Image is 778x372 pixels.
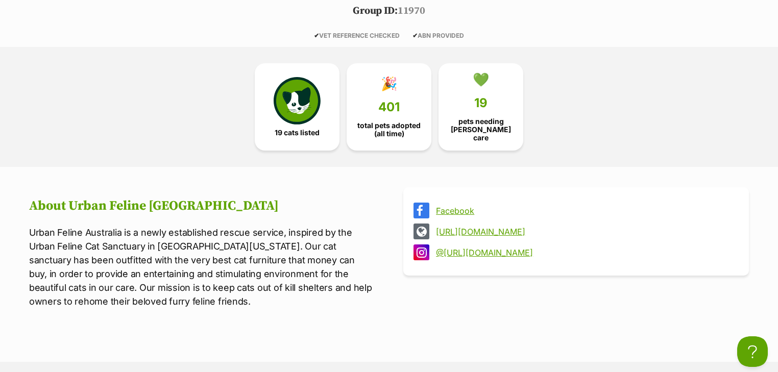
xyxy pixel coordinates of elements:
[439,63,523,151] a: 💚 19 pets needing [PERSON_NAME] care
[314,32,400,39] span: VET REFERENCE CHECKED
[275,129,320,137] span: 19 cats listed
[314,32,319,39] icon: ✔
[436,227,735,236] a: [URL][DOMAIN_NAME]
[14,4,764,19] p: 11970
[447,117,515,142] span: pets needing [PERSON_NAME] care
[29,226,375,308] p: Urban Feline Australia is a newly established rescue service, inspired by the Urban Feline Cat Sa...
[474,96,488,110] span: 19
[473,72,489,87] div: 💚
[378,100,400,114] span: 401
[381,76,397,91] div: 🎉
[436,248,735,257] a: @[URL][DOMAIN_NAME]
[412,32,464,39] span: ABN PROVIDED
[355,121,423,138] span: total pets adopted (all time)
[353,5,397,17] span: Group ID:
[274,77,321,124] img: cat-icon-068c71abf8fe30c970a85cd354bc8e23425d12f6e8612795f06af48be43a487a.svg
[737,336,768,367] iframe: Help Scout Beacon - Open
[347,63,431,151] a: 🎉 401 total pets adopted (all time)
[29,199,375,214] h2: About Urban Feline [GEOGRAPHIC_DATA]
[412,32,418,39] icon: ✔
[255,63,339,151] a: 19 cats listed
[436,206,735,215] a: Facebook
